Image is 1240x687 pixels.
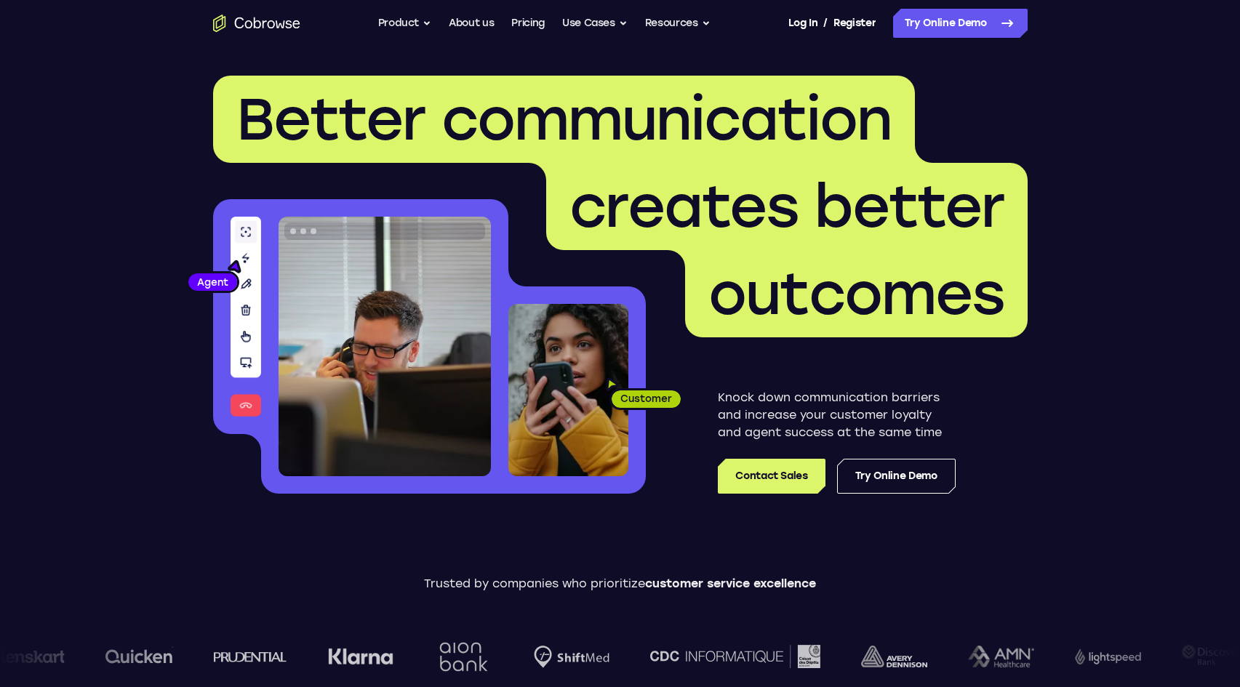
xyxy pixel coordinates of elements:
[562,9,628,38] button: Use Cases
[433,627,492,686] img: Aion Bank
[508,304,628,476] img: A customer holding their phone
[645,9,711,38] button: Resources
[833,9,876,38] a: Register
[378,9,432,38] button: Product
[860,646,927,667] img: avery-dennison
[837,459,956,494] a: Try Online Demo
[236,84,892,154] span: Better communication
[893,9,1028,38] a: Try Online Demo
[823,15,828,32] span: /
[718,389,956,441] p: Knock down communication barriers and increase your customer loyalty and agent success at the sam...
[645,576,816,590] span: customer service excellence
[327,648,393,665] img: Klarna
[708,259,1004,329] span: outcomes
[533,646,609,668] img: Shiftmed
[213,15,300,32] a: Go to the home page
[213,651,287,662] img: prudential
[569,172,1004,241] span: creates better
[649,645,820,667] img: CDC Informatique
[449,9,494,38] a: About us
[788,9,817,38] a: Log In
[718,459,825,494] a: Contact Sales
[967,646,1033,668] img: AMN Healthcare
[511,9,545,38] a: Pricing
[279,217,491,476] img: A customer support agent talking on the phone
